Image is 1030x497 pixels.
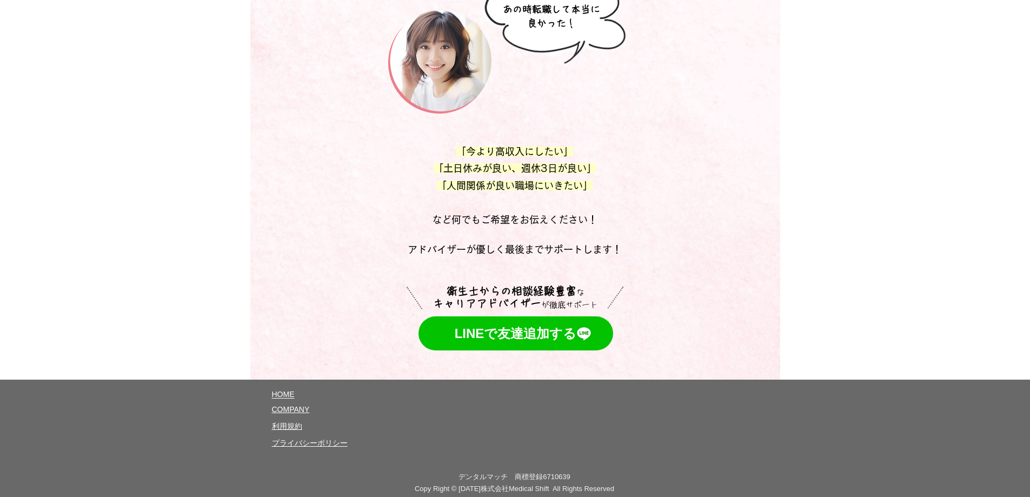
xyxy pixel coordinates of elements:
span: が [541,301,549,309]
span: キャリアアドバイザー [433,298,541,309]
a: プライバシーポリシー [272,439,348,447]
span: な [576,288,584,296]
img: 笑顔で嬉しそうな女性 [390,10,491,111]
span: 衛生士からの相談経験豊富 [447,286,576,296]
span: など何でもご希望をお伝えください！ [432,147,597,224]
span: あの時転職して本当に 良かった！ [503,4,600,28]
img: LINEのロゴ [575,324,593,343]
span: サポート [566,301,598,309]
span: ​徹底 [549,300,566,310]
span: Copy Right © [DATE] [415,485,481,493]
span: 株式会社Medical Shift All Rights Reserved [481,485,614,493]
span: 「土日休みが良い、週休3日が良い」 「人間関係が良い職場にいきたい」 [434,163,596,190]
a: HOME [272,390,295,399]
span: デンタルマッチ 商標登録6710639 [458,473,570,481]
a: LINEで友達追加する [418,316,613,350]
a: ​利用規約 [272,422,302,430]
a: COMPANY [272,405,310,414]
span: LINEで友達追加する [455,324,577,343]
span: 「今より高収入にしたい」 [456,147,573,156]
span: ​アドバイザーが優しく最後までサポートします！ [408,244,622,254]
